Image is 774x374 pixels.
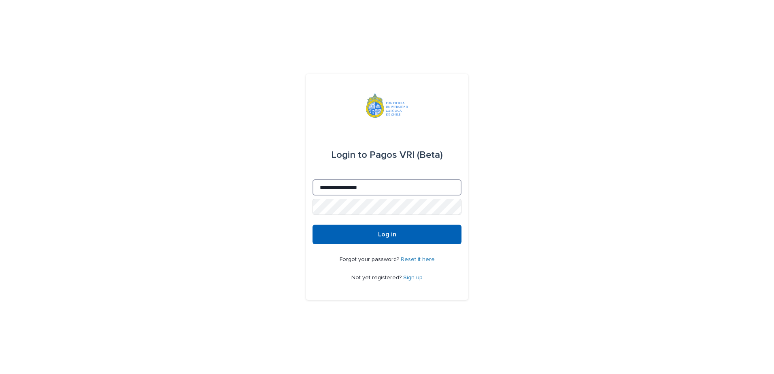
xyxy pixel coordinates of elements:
span: Not yet registered? [351,275,403,280]
span: Login to [331,150,367,160]
a: Sign up [403,275,423,280]
span: Forgot your password? [340,257,401,262]
div: Pagos VRI (Beta) [331,144,443,166]
img: iqsleoUpQLaG7yz5l0jK [366,93,408,118]
span: Log in [378,231,396,238]
button: Log in [313,225,461,244]
a: Reset it here [401,257,435,262]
